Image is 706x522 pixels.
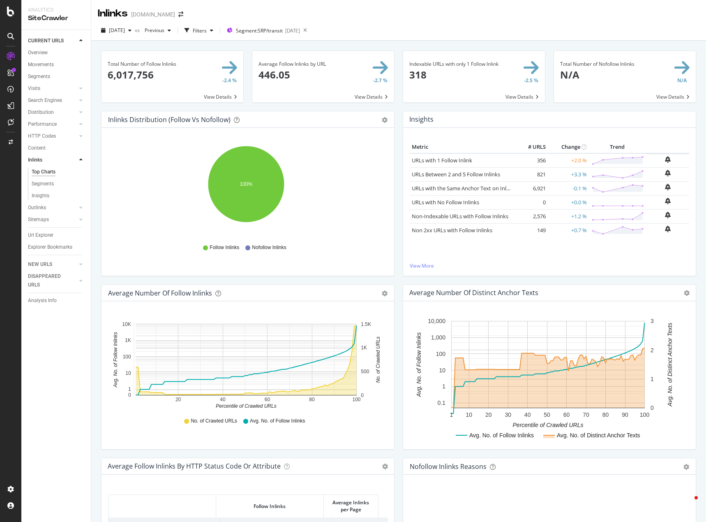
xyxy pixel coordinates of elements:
div: Filters [193,27,207,34]
text: 10 [466,411,472,418]
h4: Average Follow Inlinks by HTTP Status Code or Attribute [108,461,281,472]
text: 0 [128,392,131,398]
span: Nofollow Inlinks [252,244,286,251]
td: 6,921 [515,181,548,195]
text: 100 [640,411,650,418]
div: bell-plus [665,198,671,204]
div: Explorer Bookmarks [28,243,72,252]
div: [DATE] [285,27,300,34]
text: 30 [505,411,511,418]
text: 2 [651,347,654,353]
div: gear [382,117,388,123]
text: 10 [125,370,131,376]
a: Movements [28,60,85,69]
a: CURRENT URLS [28,37,77,45]
a: URLs with the Same Anchor Text on Inlinks [412,185,516,192]
svg: A chart. [108,141,385,236]
text: Percentile of Crawled URLs [216,403,276,409]
a: Performance [28,120,77,129]
text: 60 [265,397,270,402]
svg: A chart. [410,314,686,443]
i: Options [684,290,690,296]
text: 1K [125,338,131,344]
text: 100% [240,181,253,187]
div: Overview [28,49,48,57]
div: bell-plus [665,156,671,163]
th: Average Inlinks per Page [324,495,378,517]
div: Inlinks [98,7,128,21]
th: Metric [410,141,515,153]
a: Non-Indexable URLs with Follow Inlinks [412,212,508,220]
div: SiteCrawler [28,14,84,23]
td: +0.7 % [548,223,589,237]
div: bell-plus [665,170,671,176]
th: Follow Inlinks [216,495,324,517]
td: -0.1 % [548,181,589,195]
text: 40 [524,411,531,418]
div: bell-plus [665,184,671,190]
button: Segment:SRP/transit[DATE] [224,24,300,37]
div: CURRENT URLS [28,37,64,45]
div: Search Engines [28,96,62,105]
text: 60 [563,411,570,418]
text: 1.5K [361,321,371,327]
a: URLs with No Follow Inlinks [412,199,479,206]
div: Segments [28,72,50,81]
th: Trend [589,141,646,153]
div: Average Number of Follow Inlinks [108,289,212,297]
text: 1 [442,383,445,390]
span: vs [135,27,141,34]
a: Segments [32,180,85,188]
a: DISAPPEARED URLS [28,272,77,289]
a: Distribution [28,108,77,117]
span: Previous [141,27,164,34]
div: [DOMAIN_NAME] [131,10,175,18]
text: Percentile of Crawled URLs [513,422,584,428]
text: 20 [485,411,492,418]
a: Inlinks [28,156,77,164]
text: 0 [651,405,654,411]
h4: Insights [409,114,434,125]
div: Outlinks [28,203,46,212]
text: Avg. No. of Distinct Anchor Texts [557,432,640,439]
a: Analysis Info [28,296,85,305]
text: 500 [361,369,369,374]
text: Avg. No. of Follow Inlinks [113,332,118,388]
text: 20 [175,397,181,402]
a: Outlinks [28,203,77,212]
td: 0 [515,195,548,209]
div: Top Charts [32,168,55,176]
text: 100 [123,354,131,360]
div: Analysis Info [28,296,57,305]
div: Insights [32,192,49,200]
a: Insights [32,192,85,200]
div: Visits [28,84,40,93]
text: Avg. No. of Follow Inlinks [469,432,534,439]
text: 100 [352,397,360,402]
div: arrow-right-arrow-left [178,12,183,17]
text: 0 [361,393,364,398]
text: Avg. No. of Follow Inlinks [415,333,422,397]
span: No. of Crawled URLs [191,418,237,425]
td: 149 [515,223,548,237]
i: Options [382,464,388,469]
span: Segment: SRP/transit [236,27,283,34]
button: [DATE] [98,24,135,37]
text: 100 [436,351,446,357]
a: URLs Between 2 and 5 Follow Inlinks [412,171,500,178]
a: Overview [28,49,85,57]
div: Distribution [28,108,54,117]
a: Segments [28,72,85,81]
text: 70 [583,411,589,418]
td: +2.0 % [548,153,589,168]
div: Inlinks Distribution (Follow vs Nofollow) [108,115,231,124]
text: 90 [622,411,628,418]
div: HTTP Codes [28,132,56,141]
a: Non 2xx URLs with Follow Inlinks [412,226,492,234]
text: 1 [128,387,131,393]
text: Avg. No. of Distinct Anchor Texts [667,323,673,407]
div: gear [683,464,689,470]
div: Nofollow Inlinks Reasons [410,462,487,471]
